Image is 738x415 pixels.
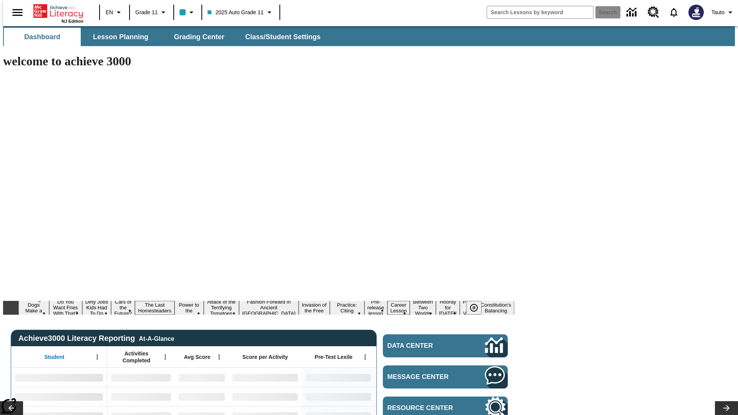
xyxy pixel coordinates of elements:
[387,404,462,412] span: Resource Center
[208,8,263,17] span: 2025 Auto Grade 11
[160,351,171,363] button: Open Menu
[82,28,159,46] button: Lesson Planning
[161,28,238,46] button: Grading Center
[330,295,364,320] button: Slide 10 Mixed Practice: Citing Evidence
[688,5,704,20] img: Avatar
[708,5,738,19] button: Profile/Settings
[18,334,175,343] span: Achieve3000 Literacy Reporting
[387,373,462,381] span: Message Center
[387,301,410,315] button: Slide 12 Career Lesson
[466,301,482,315] button: Pause
[175,387,229,406] div: No Data,
[111,350,162,364] span: Activities Completed
[364,298,387,317] button: Slide 11 Pre-release lesson
[106,8,113,17] span: EN
[102,5,127,19] button: Language: EN, Select a language
[175,295,204,320] button: Slide 6 Solar Power to the People
[711,8,725,17] span: Tauto
[487,6,593,18] input: search field
[135,8,158,17] span: Grade 11
[174,33,224,41] span: Grading Center
[315,354,353,360] span: Pre-Test Lexile
[49,298,82,317] button: Slide 2 Do You Want Fries With That?
[82,298,111,317] button: Slide 3 Dirty Jobs Kids Had To Do
[299,295,330,320] button: Slide 9 The Invasion of the Free CD
[93,33,148,41] span: Lesson Planning
[243,354,288,360] span: Score per Activity
[135,301,175,315] button: Slide 5 The Last Homesteaders
[383,365,508,388] a: Message Center
[139,334,174,342] div: At-A-Glance
[3,54,514,68] h1: welcome to achieve 3000
[383,334,508,357] a: Data Center
[18,295,49,320] button: Slide 1 Diving Dogs Make a Splash
[107,387,175,406] div: No Data,
[204,298,239,317] button: Slide 7 Attack of the Terrifying Tomatoes
[387,342,459,350] span: Data Center
[643,2,664,23] a: Resource Center, Will open in new tab
[245,33,321,41] span: Class/Student Settings
[24,33,60,41] span: Dashboard
[684,2,708,22] button: Select a new avatar
[175,368,229,387] div: No Data,
[91,351,103,363] button: Open Menu
[466,301,489,315] div: Pause
[436,298,460,317] button: Slide 14 Hooray for Constitution Day!
[61,19,83,23] span: NJ Edition
[44,354,64,360] span: Student
[239,298,299,317] button: Slide 8 Fashion Forward in Ancient Rome
[359,351,371,363] button: Open Menu
[33,3,83,23] div: Home
[4,28,81,46] button: Dashboard
[33,3,83,19] a: Home
[132,5,171,19] button: Grade: Grade 11, Select a grade
[664,2,684,22] a: Notifications
[3,28,327,46] div: SubNavbar
[107,368,175,387] div: No Data,
[622,2,643,23] a: Data Center
[410,298,436,317] button: Slide 13 Between Two Worlds
[477,295,514,320] button: Slide 16 The Constitution's Balancing Act
[715,401,738,415] button: Lesson carousel, Next
[213,351,225,363] button: Open Menu
[111,298,135,317] button: Slide 4 Cars of the Future?
[460,298,477,317] button: Slide 15 Point of View
[3,26,735,46] div: SubNavbar
[204,5,277,19] button: Class: 2025 Auto Grade 11, Select your class
[239,28,327,46] button: Class/Student Settings
[176,5,199,19] button: Class color is light blue. Change class color
[6,1,29,24] button: Open side menu
[184,354,210,360] span: Avg Score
